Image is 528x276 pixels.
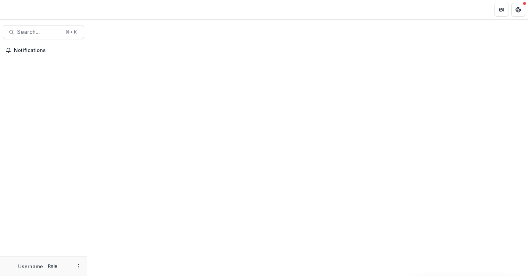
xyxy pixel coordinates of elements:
button: Get Help [511,3,525,17]
button: Notifications [3,45,84,56]
button: Search... [3,25,84,39]
p: Role [46,263,59,269]
button: More [74,262,83,270]
div: ⌘ + K [64,28,78,36]
button: Partners [494,3,508,17]
span: Notifications [14,48,81,53]
span: Search... [17,29,61,35]
p: Username [18,263,43,270]
nav: breadcrumb [90,5,120,15]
